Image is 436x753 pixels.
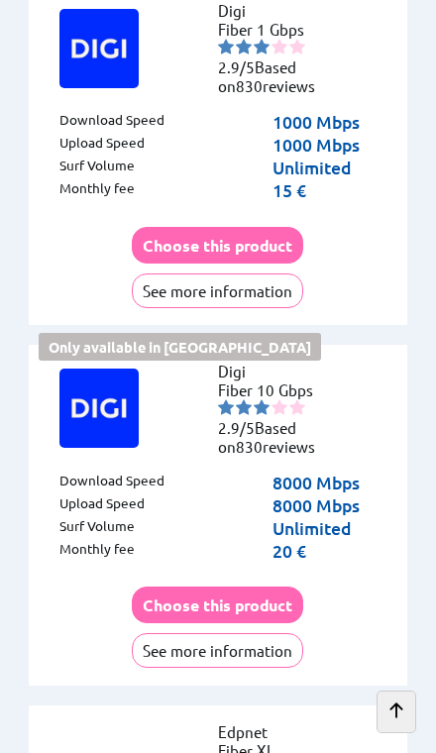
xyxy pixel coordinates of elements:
[272,516,378,539] p: Unlimited
[218,399,234,415] img: starnr1
[218,418,255,437] span: 2.9/5
[132,227,303,264] button: Choose this product
[59,516,135,539] p: Surf Volume
[59,133,145,156] p: Upload Speed
[254,399,270,415] img: starnr3
[218,722,377,741] li: Edpnet
[272,399,287,415] img: starnr4
[236,399,252,415] img: starnr2
[218,380,377,399] li: Fiber 10 Gbps
[272,493,378,516] p: 8000 Mbps
[289,39,305,54] img: starnr5
[272,471,378,493] p: 8000 Mbps
[132,236,303,255] a: Choose this product
[49,338,311,356] b: Only available in [GEOGRAPHIC_DATA]
[218,57,377,95] li: Based on reviews
[272,133,378,156] p: 1000 Mbps
[272,39,287,54] img: starnr4
[236,39,252,54] img: starnr2
[218,418,377,456] li: Based on reviews
[59,110,164,133] p: Download Speed
[132,595,303,614] a: Choose this product
[236,437,263,456] span: 830
[254,39,270,54] img: starnr3
[272,110,378,133] p: 1000 Mbps
[59,369,139,448] img: Logo of Digi
[272,539,306,562] p: 20 €
[218,57,255,76] span: 2.9/5
[272,156,378,178] p: Unlimited
[59,493,145,516] p: Upload Speed
[218,20,377,39] li: Fiber 1 Gbps
[59,9,139,88] img: Logo of Digi
[59,156,135,178] p: Surf Volume
[132,281,303,300] a: See more information
[59,178,135,201] p: Monthly fee
[289,399,305,415] img: starnr5
[218,1,377,20] li: Digi
[218,39,234,54] img: starnr1
[132,633,303,668] button: See more information
[236,76,263,95] span: 830
[218,362,377,380] li: Digi
[59,539,135,562] p: Monthly fee
[132,273,303,308] button: See more information
[132,641,303,660] a: See more information
[59,471,164,493] p: Download Speed
[272,178,306,201] p: 15 €
[132,587,303,623] button: Choose this product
